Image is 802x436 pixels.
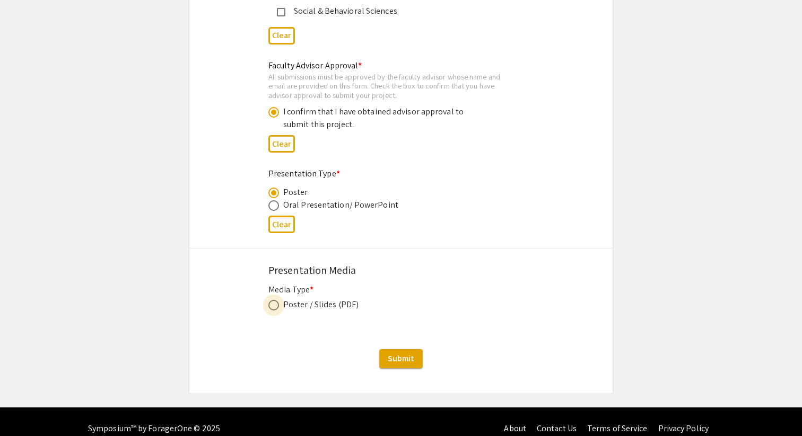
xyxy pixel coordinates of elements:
a: Contact Us [537,423,577,434]
span: Submit [388,353,414,364]
div: Poster / Slides (PDF) [283,298,359,311]
button: Clear [268,135,295,153]
button: Submit [379,349,423,368]
div: Poster [283,186,308,199]
button: Clear [268,27,295,45]
mat-label: Media Type [268,284,313,295]
a: Terms of Service [587,423,648,434]
a: Privacy Policy [658,423,709,434]
button: Clear [268,216,295,233]
div: All submissions must be approved by the faculty advisor whose name and email are provided on this... [268,72,517,100]
div: Oral Presentation/ PowerPoint [283,199,398,211]
iframe: Chat [8,388,45,428]
a: About [504,423,526,434]
div: Presentation Media [268,262,534,278]
mat-label: Presentation Type [268,168,340,179]
div: I confirm that I have obtained advisor approval to submit this project. [283,105,469,131]
div: Social & Behavioral Sciences [285,5,508,17]
mat-label: Faculty Advisor Approval [268,60,362,71]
